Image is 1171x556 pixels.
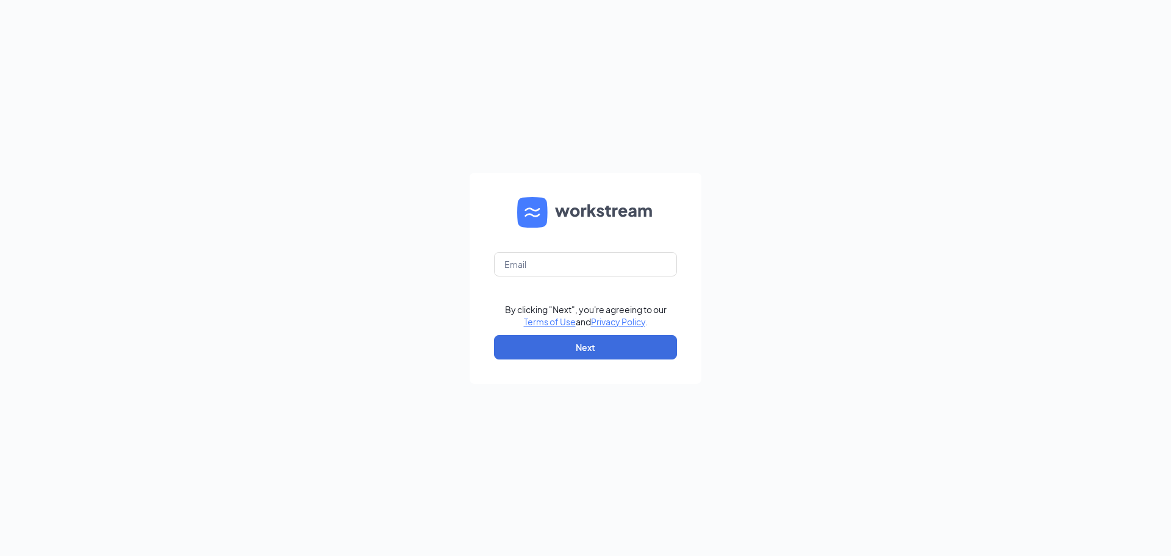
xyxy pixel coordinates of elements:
a: Privacy Policy [591,316,645,327]
img: WS logo and Workstream text [517,197,654,228]
input: Email [494,252,677,276]
button: Next [494,335,677,359]
div: By clicking "Next", you're agreeing to our and . [505,303,667,328]
a: Terms of Use [524,316,576,327]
